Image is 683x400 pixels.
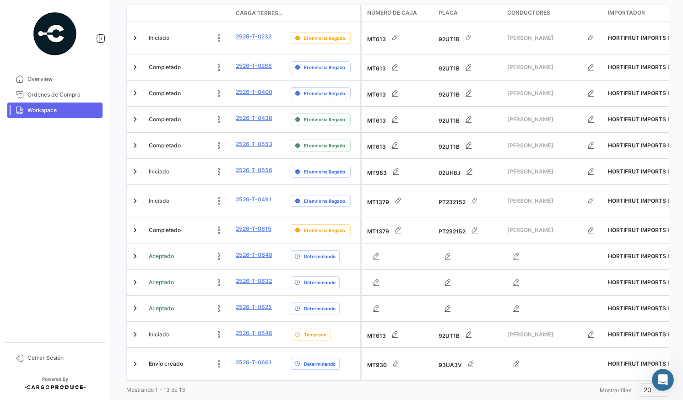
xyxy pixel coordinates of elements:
[22,127,51,135] b: Mañana
[304,197,347,205] span: El envío ha llegado.
[507,141,582,150] span: [PERSON_NAME]
[304,64,347,71] span: El envío ha llegado.
[7,72,150,141] div: Las respuestas te llegarán aquí y por correo electrónico:✉️[EMAIL_ADDRESS][DOMAIN_NAME]El equipo ...
[236,166,272,174] a: 2526-T-0556
[130,226,140,235] a: Expand/Collapse Row
[608,9,645,17] span: Importador
[439,84,500,103] div: 92UT1B
[27,91,99,99] span: Órdenes de Compra
[27,106,99,114] span: Workspace
[608,279,678,286] span: HORTIFRUT IMPORTS INC.
[304,253,336,260] span: Determinando
[304,331,326,338] span: Temprano
[439,221,500,239] div: PT232152
[130,141,140,150] a: Expand/Collapse Row
[149,226,181,234] span: Completado
[236,277,272,285] a: 2526-T-0632
[149,330,169,339] span: Iniciado
[608,305,678,312] span: HORTIFRUT IMPORTS INC.
[304,34,347,42] span: El envío ha llegado.
[15,96,87,112] b: [EMAIL_ADDRESS][DOMAIN_NAME]
[507,115,582,124] span: [PERSON_NAME]
[7,36,176,72] div: Valeria dice…
[43,300,51,307] button: Selector de gif
[304,360,336,368] span: Determinando
[608,227,678,233] span: HORTIFRUT IMPORTS INC.
[439,355,500,373] div: 93UA3V
[439,192,500,210] div: PT232152
[236,88,272,96] a: 2526-T-0400
[367,58,431,76] div: MT613
[149,304,174,313] span: Aceptado
[7,71,103,87] a: Overview
[149,278,174,286] span: Aceptado
[130,330,140,339] a: Expand/Collapse Row
[504,5,604,22] datatable-header-cell: Conductores
[507,197,582,205] span: [PERSON_NAME]
[608,168,678,175] span: HORTIFRUT IMPORTS INC.
[608,34,678,41] span: HORTIFRUT IMPORTS INC.
[29,300,36,307] button: Selector de emoji
[149,89,181,97] span: Completado
[439,9,458,17] span: Placa
[130,89,140,98] a: Expand/Collapse Row
[507,226,582,234] span: [PERSON_NAME]
[367,84,431,103] div: MT613
[130,278,140,287] a: Expand/Collapse Row
[367,9,417,17] span: Número de Caja
[236,251,272,259] a: 2526-T-0648
[608,253,678,259] span: HORTIFRUT IMPORTS INC.
[27,75,99,83] span: Overview
[149,115,181,124] span: Completado
[304,116,347,123] span: El envío ha llegado.
[130,115,140,124] a: Expand/Collapse Row
[14,300,22,307] button: Adjuntar un archivo
[304,90,347,97] span: El envío ha llegado.
[304,227,347,234] span: El envío ha llegado.
[652,369,674,391] iframe: Intercom live chat
[507,330,582,339] span: [PERSON_NAME]
[149,197,169,205] span: Iniciado
[130,304,140,313] a: Expand/Collapse Row
[435,5,504,22] datatable-header-cell: Placa
[236,225,271,233] a: 2526-T-0615
[130,196,140,205] a: Expand/Collapse Row
[31,264,38,271] div: Profile image for Juan
[6,4,23,21] button: go back
[507,63,582,71] span: [PERSON_NAME]
[439,110,500,129] div: 92UT1B
[367,162,431,181] div: MT983
[507,168,582,176] span: [PERSON_NAME]
[367,29,431,47] div: MT613
[236,358,271,367] a: 2526-T-0661
[367,136,431,155] div: MT613
[367,355,431,373] div: MT930
[130,167,140,176] a: Expand/Collapse Row
[7,103,103,118] a: Workspace
[608,197,678,204] span: HORTIFRUT IMPORTS INC.
[367,192,431,210] div: MT1379
[367,325,431,344] div: MT613
[8,281,175,296] textarea: Escribe un mensaje...
[367,110,431,129] div: MT613
[145,10,232,17] datatable-header-cell: Estado
[7,87,103,103] a: Órdenes de Compra
[15,77,143,113] div: Las respuestas te llegarán aquí y por correo electrónico: ✉️
[304,142,347,149] span: El envío ha llegado.
[236,9,283,17] span: Carga Terrestre #
[232,5,287,21] datatable-header-cell: Carga Terrestre #
[507,89,582,97] span: [PERSON_NAME]
[149,34,169,42] span: Iniciado
[236,329,272,337] a: 2526-T-0546
[149,168,169,176] span: Iniciado
[608,64,678,70] span: HORTIFRUT IMPORTS INC.
[236,32,271,41] a: 2526-T-0232
[149,360,183,368] span: Envío creado
[287,10,360,17] datatable-header-cell: Delay Status
[236,62,272,70] a: 2526-T-0268
[600,387,631,394] span: Mostrar filas
[149,252,174,260] span: Aceptado
[236,303,272,311] a: 2526-T-0625
[130,252,140,261] a: Expand/Collapse Row
[439,58,500,76] div: 92UT1B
